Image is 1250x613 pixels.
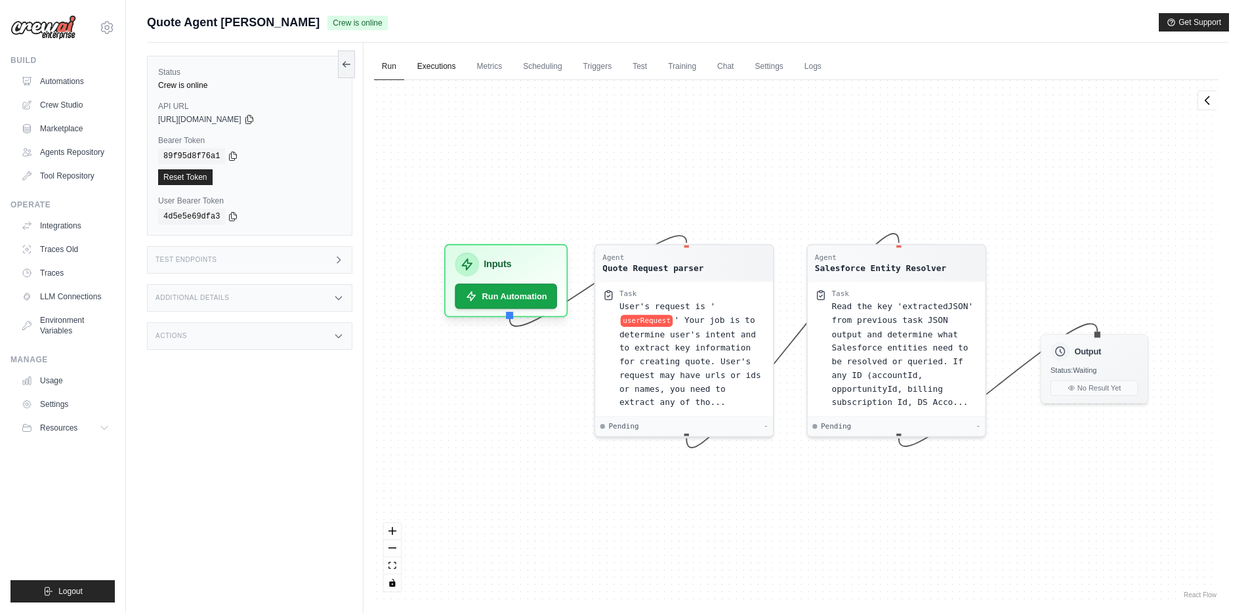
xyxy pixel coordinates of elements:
[831,302,973,407] span: Read the key 'extractedJSON' from previous task JSON output and determine what Salesforce entitie...
[158,80,341,91] div: Crew is online
[156,332,187,340] h3: Actions
[619,315,761,406] span: ' Your job is to determine user's intent and to extract key information for creating quote. User'...
[16,95,115,116] a: Crew Studio
[1051,366,1096,375] span: Status: Waiting
[594,244,774,437] div: AgentQuote Request parserTaskUser's request is 'userRequest' Your job is to determine user's inte...
[797,53,829,81] a: Logs
[455,284,557,308] button: Run Automation
[575,53,620,81] a: Triggers
[815,253,946,263] div: Agent
[16,286,115,307] a: LLM Connections
[16,165,115,186] a: Tool Repository
[158,148,225,164] code: 89f95d8f76a1
[158,196,341,206] label: User Bearer Token
[747,53,791,81] a: Settings
[158,209,225,224] code: 4d5e5e69dfa3
[619,300,766,409] div: User's request is '{userRequest}' Your job is to determine user's intent and to extract key infor...
[16,118,115,139] a: Marketplace
[327,16,387,30] span: Crew is online
[16,239,115,260] a: Traces Old
[16,370,115,391] a: Usage
[384,574,401,591] button: toggle interactivity
[158,101,341,112] label: API URL
[16,310,115,341] a: Environment Variables
[384,523,401,591] div: React Flow controls
[10,15,76,40] img: Logo
[1051,380,1138,396] button: No Result Yet
[16,142,115,163] a: Agents Repository
[621,314,673,326] span: userRequest
[806,244,986,437] div: AgentSalesforce Entity ResolverTaskRead the key 'extractedJSON' from previous task JSON output an...
[158,114,241,125] span: [URL][DOMAIN_NAME]
[899,324,1098,446] g: Edge from 87b37a3856d8bb92160527bf3401ae88 to outputNode
[10,580,115,602] button: Logout
[384,523,401,540] button: zoom in
[16,215,115,236] a: Integrations
[686,234,899,448] g: Edge from 4e8c8cff8f5d3fd110354643c88c80f2 to 87b37a3856d8bb92160527bf3401ae88
[602,262,703,274] div: Quote Request parser
[1184,591,1217,599] a: React Flow attribution
[660,53,704,81] a: Training
[484,257,511,272] h3: Inputs
[158,67,341,77] label: Status
[10,55,115,66] div: Build
[619,302,715,312] span: User's request is '
[608,421,638,431] span: Pending
[976,421,980,431] div: -
[409,53,464,81] a: Executions
[625,53,655,81] a: Test
[1159,13,1229,32] button: Get Support
[10,354,115,365] div: Manage
[515,53,570,81] a: Scheduling
[619,289,636,299] div: Task
[58,586,83,597] span: Logout
[444,244,568,318] div: InputsRun Automation
[16,71,115,92] a: Automations
[10,200,115,210] div: Operate
[1040,334,1148,404] div: OutputStatus:WaitingNo Result Yet
[158,135,341,146] label: Bearer Token
[815,262,946,274] div: Salesforce Entity Resolver
[384,540,401,557] button: zoom out
[602,253,703,263] div: Agent
[764,421,768,431] div: -
[147,13,320,32] span: Quote Agent [PERSON_NAME]
[821,421,851,431] span: Pending
[156,256,217,264] h3: Test Endpoints
[16,394,115,415] a: Settings
[158,169,213,185] a: Reset Token
[16,417,115,438] button: Resources
[374,53,404,81] a: Run
[709,53,741,81] a: Chat
[831,289,848,299] div: Task
[40,423,77,433] span: Resources
[469,53,510,81] a: Metrics
[831,300,978,409] div: Read the key 'extractedJSON' from previous task JSON output and determine what Salesforce entitie...
[384,557,401,574] button: fit view
[1074,345,1100,357] h3: Output
[156,294,229,302] h3: Additional Details
[16,263,115,284] a: Traces
[510,236,686,326] g: Edge from inputsNode to 4e8c8cff8f5d3fd110354643c88c80f2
